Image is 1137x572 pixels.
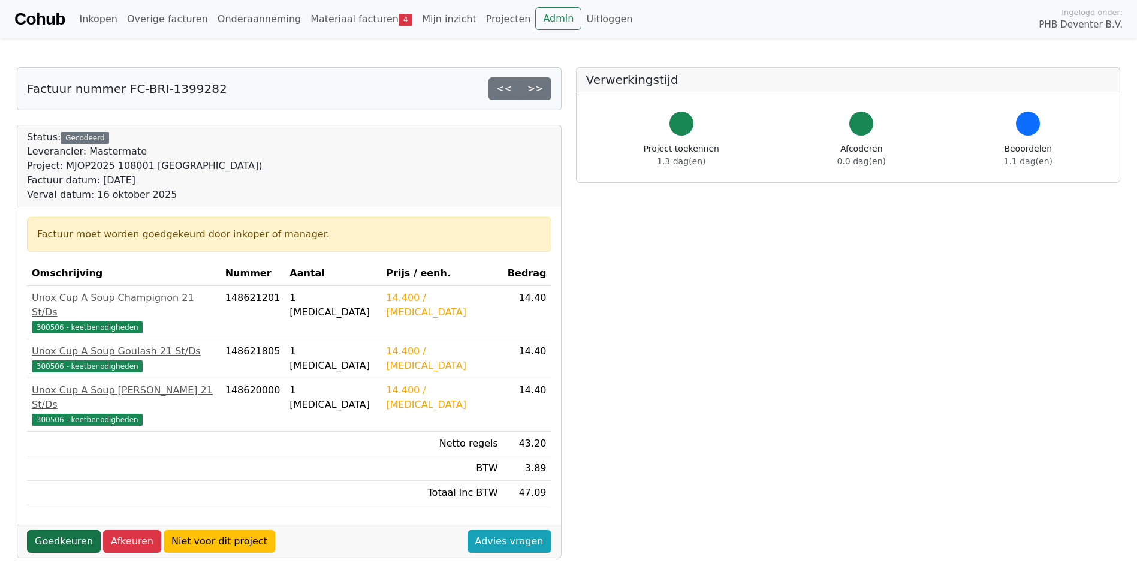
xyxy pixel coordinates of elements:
[503,432,551,456] td: 43.20
[581,7,637,31] a: Uitloggen
[503,456,551,481] td: 3.89
[27,188,262,202] div: Verval datum: 16 oktober 2025
[32,383,216,412] div: Unox Cup A Soup [PERSON_NAME] 21 St/Ds
[503,481,551,505] td: 47.09
[32,291,216,334] a: Unox Cup A Soup Champignon 21 St/Ds300506 - keetbenodigheden
[32,344,216,359] div: Unox Cup A Soup Goulash 21 St/Ds
[289,383,376,412] div: 1 [MEDICAL_DATA]
[289,291,376,320] div: 1 [MEDICAL_DATA]
[381,261,503,286] th: Prijs / eenh.
[103,530,161,553] a: Afkeuren
[644,143,719,168] div: Project toekennen
[27,130,262,202] div: Status:
[468,530,551,553] a: Advies vragen
[27,159,262,173] div: Project: MJOP2025 108001 [GEOGRAPHIC_DATA])
[1004,143,1052,168] div: Beoordelen
[1061,7,1123,18] span: Ingelogd onder:
[417,7,481,31] a: Mijn inzicht
[306,7,417,31] a: Materiaal facturen4
[32,383,216,426] a: Unox Cup A Soup [PERSON_NAME] 21 St/Ds300506 - keetbenodigheden
[74,7,122,31] a: Inkopen
[32,414,143,426] span: 300506 - keetbenodigheden
[27,144,262,159] div: Leverancier: Mastermate
[586,73,1111,87] h5: Verwerkingstijd
[221,261,285,286] th: Nummer
[503,339,551,378] td: 14.40
[399,14,412,26] span: 4
[1039,18,1123,32] span: PHB Deventer B.V.
[1004,156,1052,166] span: 1.1 dag(en)
[27,173,262,188] div: Factuur datum: [DATE]
[27,82,227,96] h5: Factuur nummer FC-BRI-1399282
[213,7,306,31] a: Onderaanneming
[37,227,541,242] div: Factuur moet worden goedgekeurd door inkoper of manager.
[386,344,498,373] div: 14.400 / [MEDICAL_DATA]
[285,261,381,286] th: Aantal
[32,291,216,320] div: Unox Cup A Soup Champignon 21 St/Ds
[122,7,213,31] a: Overige facturen
[503,286,551,339] td: 14.40
[386,383,498,412] div: 14.400 / [MEDICAL_DATA]
[61,132,109,144] div: Gecodeerd
[14,5,65,34] a: Cohub
[837,156,886,166] span: 0.0 dag(en)
[27,261,221,286] th: Omschrijving
[381,432,503,456] td: Netto regels
[381,456,503,481] td: BTW
[164,530,275,553] a: Niet voor dit project
[27,530,101,553] a: Goedkeuren
[657,156,705,166] span: 1.3 dag(en)
[32,321,143,333] span: 300506 - keetbenodigheden
[32,360,143,372] span: 300506 - keetbenodigheden
[535,7,581,30] a: Admin
[481,7,536,31] a: Projecten
[503,378,551,432] td: 14.40
[221,286,285,339] td: 148621201
[520,77,551,100] a: >>
[386,291,498,320] div: 14.400 / [MEDICAL_DATA]
[221,339,285,378] td: 148621805
[488,77,520,100] a: <<
[32,344,216,373] a: Unox Cup A Soup Goulash 21 St/Ds300506 - keetbenodigheden
[503,261,551,286] th: Bedrag
[221,378,285,432] td: 148620000
[837,143,886,168] div: Afcoderen
[289,344,376,373] div: 1 [MEDICAL_DATA]
[381,481,503,505] td: Totaal inc BTW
